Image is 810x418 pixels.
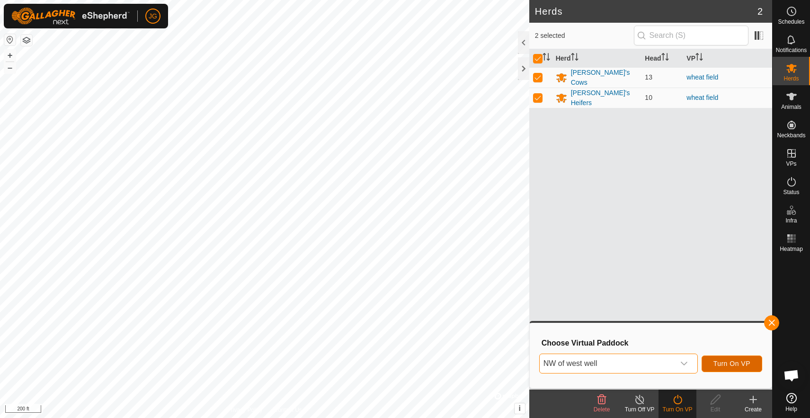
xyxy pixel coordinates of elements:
span: Infra [785,218,797,223]
a: Contact Us [274,406,302,414]
img: Gallagher Logo [11,8,130,25]
p-sorticon: Activate to sort [571,54,579,62]
div: Edit [696,405,734,414]
a: Open chat [777,361,806,390]
span: NW of west well [540,354,675,373]
th: Head [641,49,683,68]
button: + [4,50,16,61]
span: 2 [757,4,763,18]
div: [PERSON_NAME]'s Cows [571,68,638,88]
span: 13 [645,73,652,81]
div: Turn Off VP [621,405,659,414]
button: i [515,403,525,414]
button: Turn On VP [702,356,762,372]
input: Search (S) [634,26,748,45]
a: wheat field [686,73,718,81]
th: Herd [552,49,641,68]
span: Herds [783,76,799,81]
span: JG [149,11,157,21]
span: Heatmap [780,246,803,252]
p-sorticon: Activate to sort [661,54,669,62]
p-sorticon: Activate to sort [543,54,550,62]
span: Schedules [778,19,804,25]
button: Reset Map [4,34,16,45]
span: 10 [645,94,652,101]
div: Turn On VP [659,405,696,414]
span: Turn On VP [713,360,750,367]
p-sorticon: Activate to sort [695,54,703,62]
button: – [4,62,16,73]
button: Map Layers [21,35,32,46]
span: Status [783,189,799,195]
div: [PERSON_NAME]'s Heifers [571,88,638,108]
a: Help [773,389,810,416]
a: Privacy Policy [227,406,263,414]
h3: Choose Virtual Paddock [542,338,762,347]
span: VPs [786,161,796,167]
h2: Herds [535,6,757,17]
span: Help [785,406,797,412]
th: VP [683,49,772,68]
span: Neckbands [777,133,805,138]
span: Notifications [776,47,807,53]
a: wheat field [686,94,718,101]
div: Create [734,405,772,414]
span: Animals [781,104,801,110]
span: i [518,404,520,412]
span: Delete [594,406,610,413]
div: dropdown trigger [675,354,694,373]
span: 2 selected [535,31,634,41]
